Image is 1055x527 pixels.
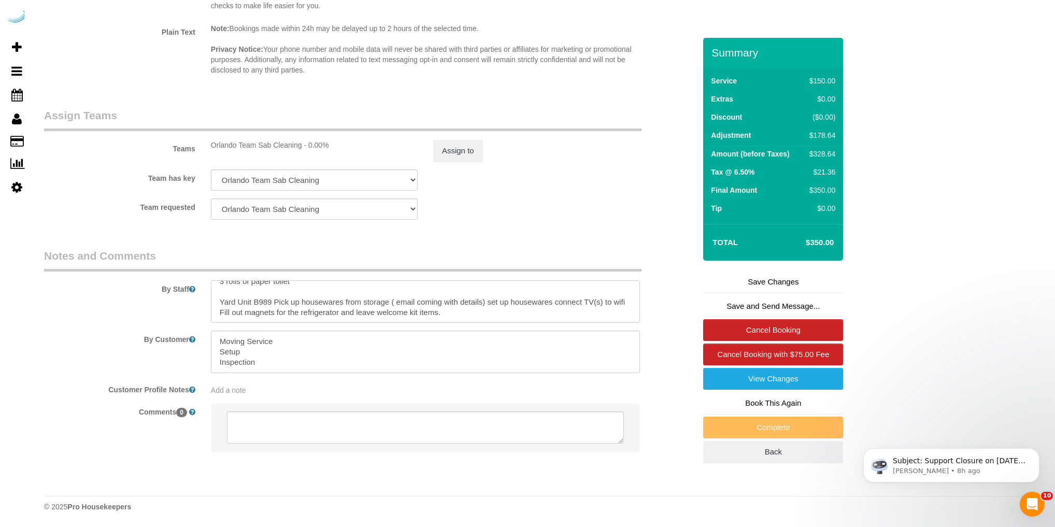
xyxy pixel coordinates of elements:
label: Comments [36,403,203,417]
strong: Privacy Notice: [211,45,263,53]
a: Book This Again [703,392,843,414]
label: Tax @ 6.50% [711,167,754,177]
div: © 2025 [44,502,1045,512]
div: $21.36 [805,167,835,177]
iframe: Intercom notifications message [848,426,1055,499]
div: $150.00 [805,76,835,86]
span: Add a note [211,386,246,394]
label: Extras [711,94,733,104]
label: Teams [36,140,203,154]
img: Automaid Logo [6,10,27,25]
span: 0 [176,408,187,417]
label: Team has key [36,169,203,183]
iframe: Intercom live chat [1020,492,1045,517]
strong: Note: [211,24,230,33]
label: Customer Profile Notes [36,381,203,395]
a: Save and Send Message... [703,295,843,317]
h3: Summary [711,47,838,59]
div: $328.64 [805,149,835,159]
span: 10 [1041,492,1053,500]
label: Service [711,76,737,86]
label: Adjustment [711,130,751,140]
a: Cancel Booking [703,319,843,341]
a: View Changes [703,368,843,390]
button: Assign to [433,140,483,162]
div: ($0.00) [805,112,835,122]
p: Bookings made within 24h may be delayed up to 2 hours of the selected time. Your phone number and... [211,23,640,75]
label: By Customer [36,331,203,345]
span: Cancel Booking with $75.00 Fee [717,350,829,359]
label: Plain Text [36,23,203,37]
strong: Total [712,238,738,247]
a: Save Changes [703,271,843,293]
label: Amount (before Taxes) [711,149,789,159]
strong: Pro Housekeepers [67,503,131,511]
a: Back [703,441,843,463]
legend: Notes and Comments [44,248,641,272]
label: Tip [711,203,722,213]
div: $0.00 [805,203,835,213]
div: Orlando Team Sab Cleaning - 0.00% [211,140,418,150]
label: By Staff [36,280,203,294]
div: $350.00 [805,185,835,195]
div: $178.64 [805,130,835,140]
label: Team requested [36,198,203,212]
label: Discount [711,112,742,122]
a: Cancel Booking with $75.00 Fee [703,344,843,365]
h4: $350.00 [775,238,834,247]
legend: Assign Teams [44,108,641,131]
div: $0.00 [805,94,835,104]
label: Final Amount [711,185,757,195]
